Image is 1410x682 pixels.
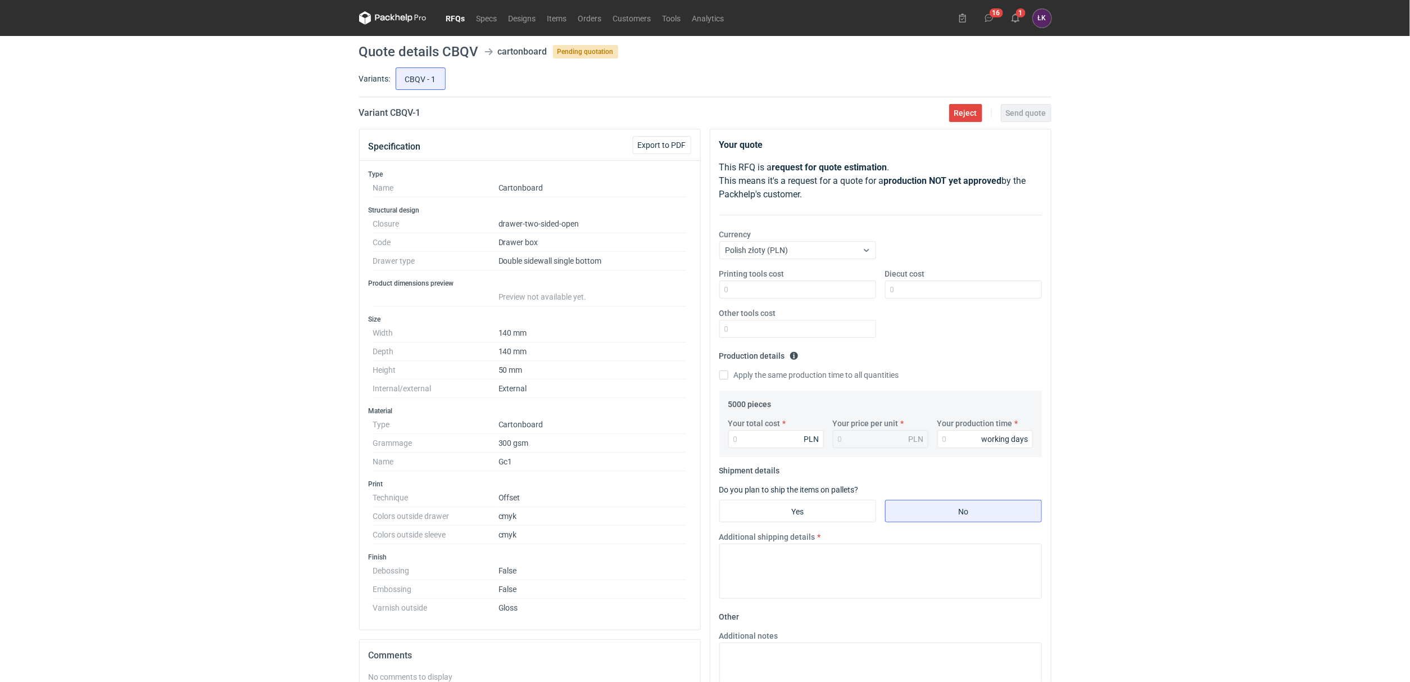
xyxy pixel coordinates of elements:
[498,434,687,453] dd: 300 gsm
[949,104,982,122] button: Reject
[885,268,925,279] label: Diecut cost
[498,45,547,58] div: cartonboard
[498,380,687,398] dd: External
[373,342,498,361] dt: Depth
[553,45,618,58] span: Pending quotation
[728,418,781,429] label: Your total cost
[359,73,391,84] label: Variants:
[719,369,899,381] label: Apply the same production time to all quantities
[980,9,998,27] button: 16
[982,433,1028,445] div: working days
[498,361,687,380] dd: 50 mm
[373,380,498,398] dt: Internal/external
[954,109,977,117] span: Reject
[373,215,498,233] dt: Closure
[719,531,815,543] label: Additional shipping details
[542,11,573,25] a: Items
[498,489,687,507] dd: Offset
[373,361,498,380] dt: Height
[719,229,751,240] label: Currency
[373,233,498,252] dt: Code
[728,395,772,409] legend: 5000 pieces
[719,161,1042,201] p: This RFQ is a . This means it's a request for a quote for a by the Packhelp's customer.
[1006,109,1046,117] span: Send quote
[359,45,479,58] h1: Quote details CBQV
[498,453,687,471] dd: Gc1
[1001,104,1051,122] button: Send quote
[369,279,691,288] h3: Product dimensions preview
[885,500,1042,522] label: No
[498,215,687,233] dd: drawer-two-sided-open
[498,252,687,270] dd: Double sidewall single bottom
[369,553,691,562] h3: Finish
[498,233,687,252] dd: Drawer box
[719,462,780,475] legend: Shipment details
[373,434,498,453] dt: Grammage
[719,268,785,279] label: Printing tools cost
[728,430,824,448] input: 0
[1033,9,1051,28] button: ŁK
[719,485,859,494] label: Do you plan to ship the items on pallets?
[687,11,730,25] a: Analytics
[498,526,687,544] dd: cmyk
[638,141,686,149] span: Export to PDF
[909,433,924,445] div: PLN
[369,649,691,662] h2: Comments
[719,608,740,621] legend: Other
[804,433,819,445] div: PLN
[373,507,498,526] dt: Colors outside drawer
[633,136,691,154] button: Export to PDF
[373,415,498,434] dt: Type
[373,580,498,599] dt: Embossing
[373,179,498,197] dt: Name
[373,453,498,471] dt: Name
[719,139,763,150] strong: Your quote
[498,580,687,599] dd: False
[498,179,687,197] dd: Cartonboard
[359,106,421,120] h2: Variant CBQV - 1
[498,599,687,612] dd: Gloss
[369,407,691,415] h3: Material
[369,206,691,215] h3: Structural design
[719,500,876,522] label: Yes
[369,133,421,160] button: Specification
[498,292,587,301] span: Preview not available yet.
[396,67,446,90] label: CBQV - 1
[373,252,498,270] dt: Drawer type
[719,281,876,299] input: 0
[719,630,778,642] label: Additional notes
[573,11,607,25] a: Orders
[373,599,498,612] dt: Varnish outside
[441,11,471,25] a: RFQs
[719,320,876,338] input: 0
[937,430,1033,448] input: 0
[503,11,542,25] a: Designs
[719,308,776,319] label: Other tools cost
[726,246,788,255] span: Polish złoty (PLN)
[369,480,691,489] h3: Print
[833,418,899,429] label: Your price per unit
[498,415,687,434] dd: Cartonboard
[373,526,498,544] dt: Colors outside sleeve
[719,347,799,360] legend: Production details
[359,11,427,25] svg: Packhelp Pro
[498,342,687,361] dd: 140 mm
[498,324,687,342] dd: 140 mm
[884,175,1002,186] strong: production NOT yet approved
[373,324,498,342] dt: Width
[498,507,687,526] dd: cmyk
[772,162,887,173] strong: request for quote estimation
[498,562,687,580] dd: False
[369,315,691,324] h3: Size
[373,562,498,580] dt: Debossing
[607,11,657,25] a: Customers
[369,170,691,179] h3: Type
[1007,9,1024,27] button: 1
[937,418,1013,429] label: Your production time
[885,281,1042,299] input: 0
[373,489,498,507] dt: Technique
[471,11,503,25] a: Specs
[657,11,687,25] a: Tools
[1033,9,1051,28] div: Łukasz Kowalski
